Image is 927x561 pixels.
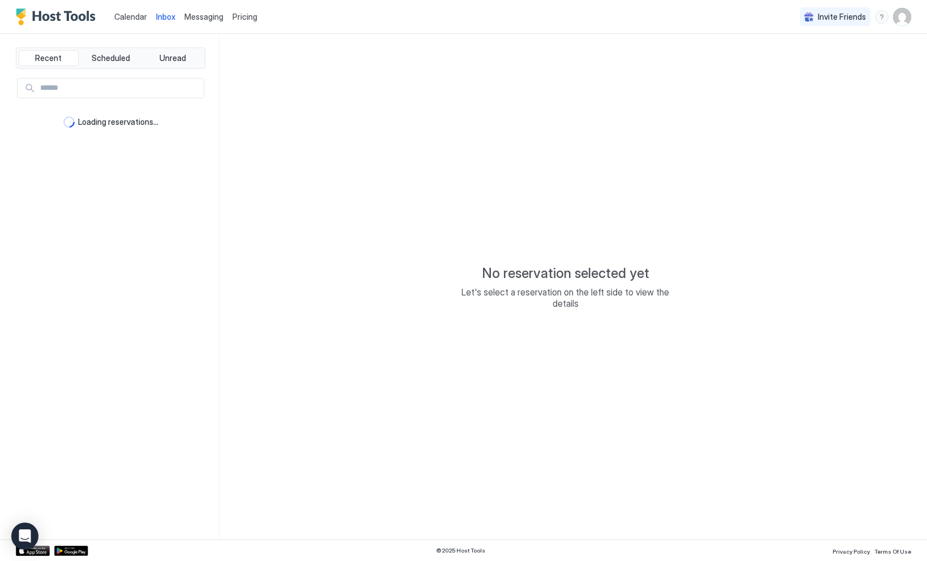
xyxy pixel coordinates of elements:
[16,546,50,556] a: App Store
[11,523,38,550] div: Open Intercom Messenger
[36,79,204,98] input: Input Field
[452,286,679,309] span: Let's select a reservation on the left side to view the details
[54,546,88,556] a: Google Play Store
[156,11,175,23] a: Inbox
[16,47,205,69] div: tab-group
[482,265,649,282] span: No reservation selected yet
[92,53,130,63] span: Scheduled
[78,117,158,127] span: Loading reservations...
[874,548,911,555] span: Terms Of Use
[436,547,485,554] span: © 2025 Host Tools
[114,11,147,23] a: Calendar
[35,53,62,63] span: Recent
[833,548,870,555] span: Privacy Policy
[184,11,223,23] a: Messaging
[143,50,202,66] button: Unread
[893,8,911,26] div: User profile
[184,12,223,21] span: Messaging
[19,50,79,66] button: Recent
[818,12,866,22] span: Invite Friends
[874,545,911,556] a: Terms Of Use
[81,50,141,66] button: Scheduled
[114,12,147,21] span: Calendar
[875,10,889,24] div: menu
[16,8,101,25] a: Host Tools Logo
[156,12,175,21] span: Inbox
[63,116,75,128] div: loading
[159,53,186,63] span: Unread
[232,12,257,22] span: Pricing
[833,545,870,556] a: Privacy Policy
